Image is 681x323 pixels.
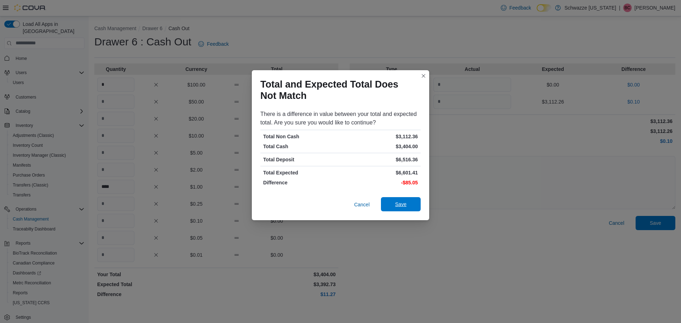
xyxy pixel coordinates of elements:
[342,156,418,163] p: $6,516.36
[419,72,428,80] button: Closes this modal window
[263,169,339,176] p: Total Expected
[260,79,415,101] h1: Total and Expected Total Does Not Match
[354,201,370,208] span: Cancel
[381,197,421,211] button: Save
[263,143,339,150] p: Total Cash
[395,201,406,208] span: Save
[342,169,418,176] p: $6,601.41
[263,179,339,186] p: Difference
[342,143,418,150] p: $3,404.00
[263,133,339,140] p: Total Non Cash
[342,133,418,140] p: $3,112.36
[260,110,421,127] div: There is a difference in value between your total and expected total. Are you sure you would like...
[263,156,339,163] p: Total Deposit
[342,179,418,186] p: -$85.05
[351,197,372,212] button: Cancel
